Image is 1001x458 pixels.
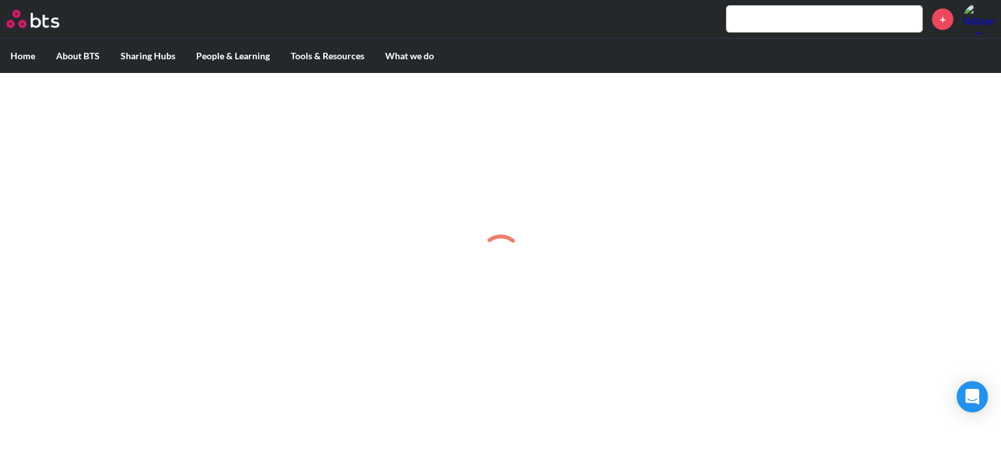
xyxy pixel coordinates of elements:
[963,3,994,35] a: Profile
[963,3,994,35] img: Nishant Jadhav
[375,39,444,73] label: What we do
[280,39,375,73] label: Tools & Resources
[7,10,59,28] img: BTS Logo
[110,39,186,73] label: Sharing Hubs
[957,381,988,412] div: Open Intercom Messenger
[186,39,280,73] label: People & Learning
[7,10,83,28] a: Go home
[46,39,110,73] label: About BTS
[932,8,953,30] a: +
